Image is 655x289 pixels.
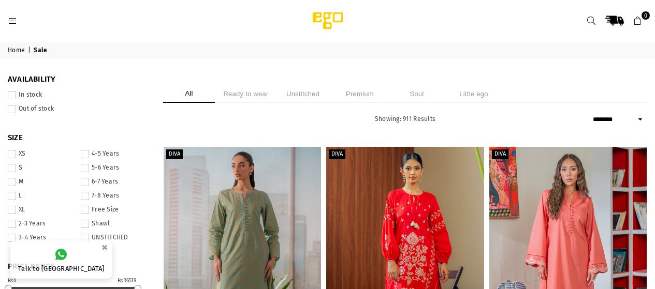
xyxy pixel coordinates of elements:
label: In stock [8,91,148,99]
span: | [28,47,32,55]
a: 0 [629,11,647,30]
a: Home [8,47,26,55]
label: UNSTITCHED [81,234,148,242]
label: Shawl [81,220,148,228]
div: ₨0 [8,278,17,283]
label: Free Size [81,206,148,214]
span: PRICE RANGE [8,262,148,272]
span: Sale [34,47,49,55]
label: 3-4 Years [8,234,75,242]
label: Out of stock [8,105,148,113]
label: Diva [492,149,508,159]
li: Ready to wear [220,85,272,103]
li: All [163,85,215,103]
label: 6-7 Years [81,178,148,186]
label: 7-8 Years [81,192,148,200]
a: Menu [3,17,22,24]
a: Talk to [GEOGRAPHIC_DATA] [10,240,112,279]
span: Availability [8,74,148,85]
span: Showing: 911 Results [375,115,435,123]
li: Unstitched [277,85,329,103]
li: Soul [391,85,443,103]
li: Little ego [448,85,500,103]
img: Ego [284,10,372,31]
label: L [8,192,75,200]
div: ₨36519 [118,278,136,283]
a: Search [582,11,601,30]
label: XS [8,150,75,158]
label: 2-3 Years [8,220,75,228]
span: SIZE [8,133,148,143]
span: 0 [642,11,650,20]
label: Diva [166,149,183,159]
label: Diva [329,149,345,159]
label: M [8,178,75,186]
label: 4-5 Years [81,150,148,158]
label: S [8,164,75,172]
button: × [98,239,111,256]
label: 5-6 Years [81,164,148,172]
li: Premium [334,85,386,103]
label: XL [8,206,75,214]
